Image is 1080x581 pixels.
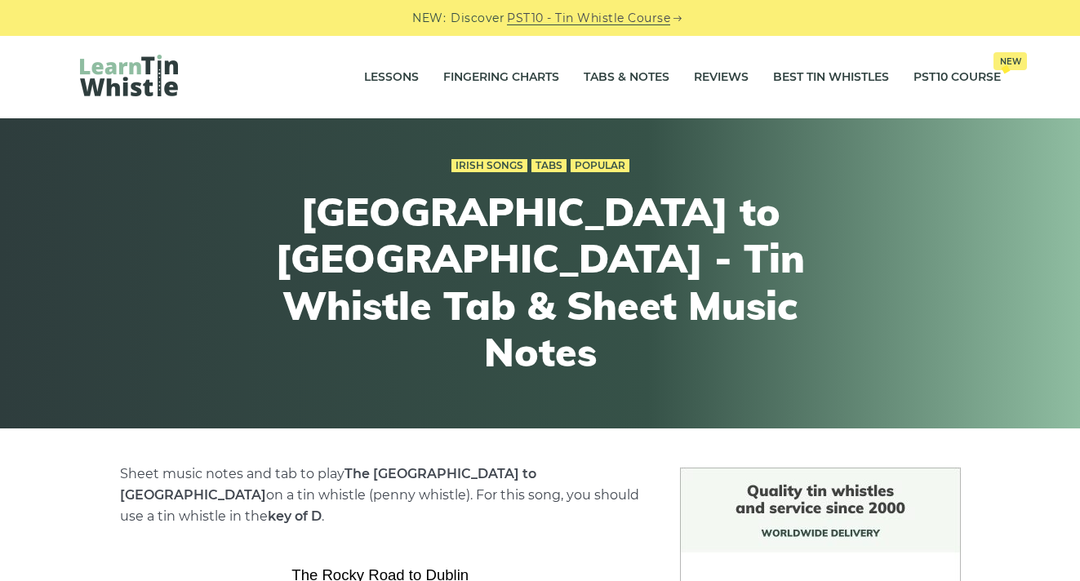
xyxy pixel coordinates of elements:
a: PST10 CourseNew [913,57,1001,98]
a: Popular [571,159,629,172]
a: Fingering Charts [443,57,559,98]
a: Tabs & Notes [584,57,669,98]
a: Reviews [694,57,749,98]
span: New [993,52,1027,70]
p: Sheet music notes and tab to play on a tin whistle (penny whistle). For this song, you should use... [120,463,641,527]
a: Lessons [364,57,419,98]
h1: [GEOGRAPHIC_DATA] to [GEOGRAPHIC_DATA] - Tin Whistle Tab & Sheet Music Notes [240,188,841,376]
a: Best Tin Whistles [773,57,889,98]
a: Irish Songs [451,159,527,172]
img: LearnTinWhistle.com [80,55,178,96]
a: Tabs [531,159,567,172]
strong: key of D [268,508,322,524]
